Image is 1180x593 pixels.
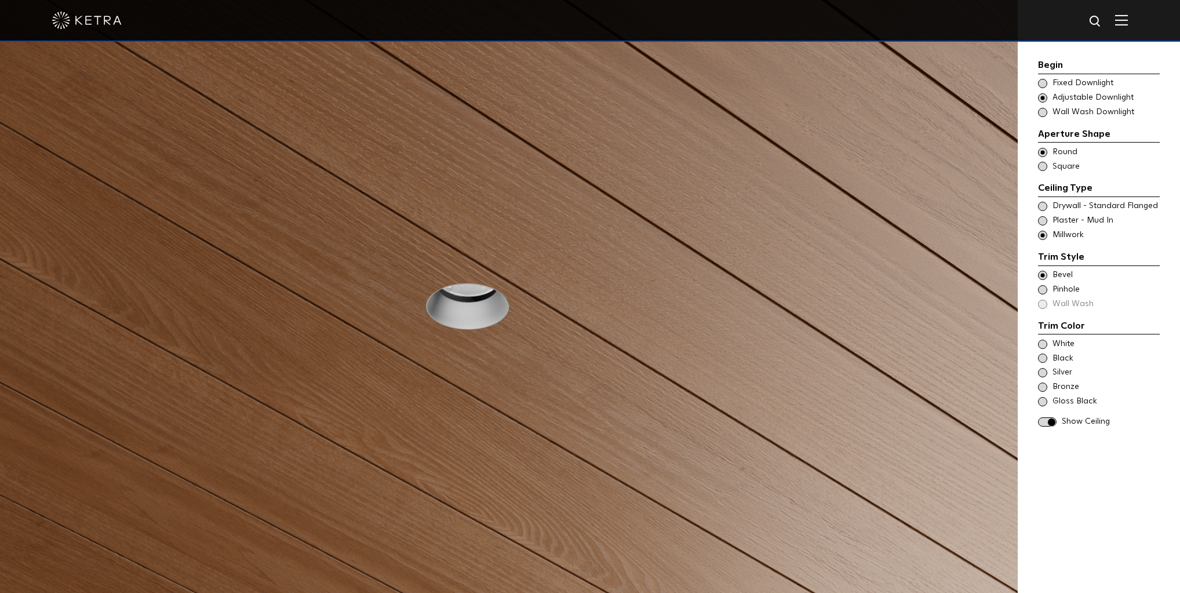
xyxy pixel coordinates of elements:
[1052,284,1159,296] span: Pinhole
[1062,416,1160,428] span: Show Ceiling
[1052,147,1159,158] span: Round
[1052,367,1159,379] span: Silver
[1052,78,1159,89] span: Fixed Downlight
[1052,230,1159,241] span: Millwork
[1052,201,1159,212] span: Drywall - Standard Flanged
[1052,396,1159,408] span: Gloss Black
[1038,58,1160,74] div: Begin
[1052,339,1159,350] span: White
[1052,161,1159,173] span: Square
[1115,14,1128,26] img: Hamburger%20Nav.svg
[1038,127,1160,143] div: Aperture Shape
[1052,215,1159,227] span: Plaster - Mud In
[1052,107,1159,118] span: Wall Wash Downlight
[1052,270,1159,281] span: Bevel
[52,12,122,29] img: ketra-logo-2019-white
[1088,14,1103,29] img: search icon
[1052,92,1159,104] span: Adjustable Downlight
[1038,319,1160,335] div: Trim Color
[1052,381,1159,393] span: Bronze
[1038,181,1160,197] div: Ceiling Type
[1052,353,1159,365] span: Black
[1038,250,1160,266] div: Trim Style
